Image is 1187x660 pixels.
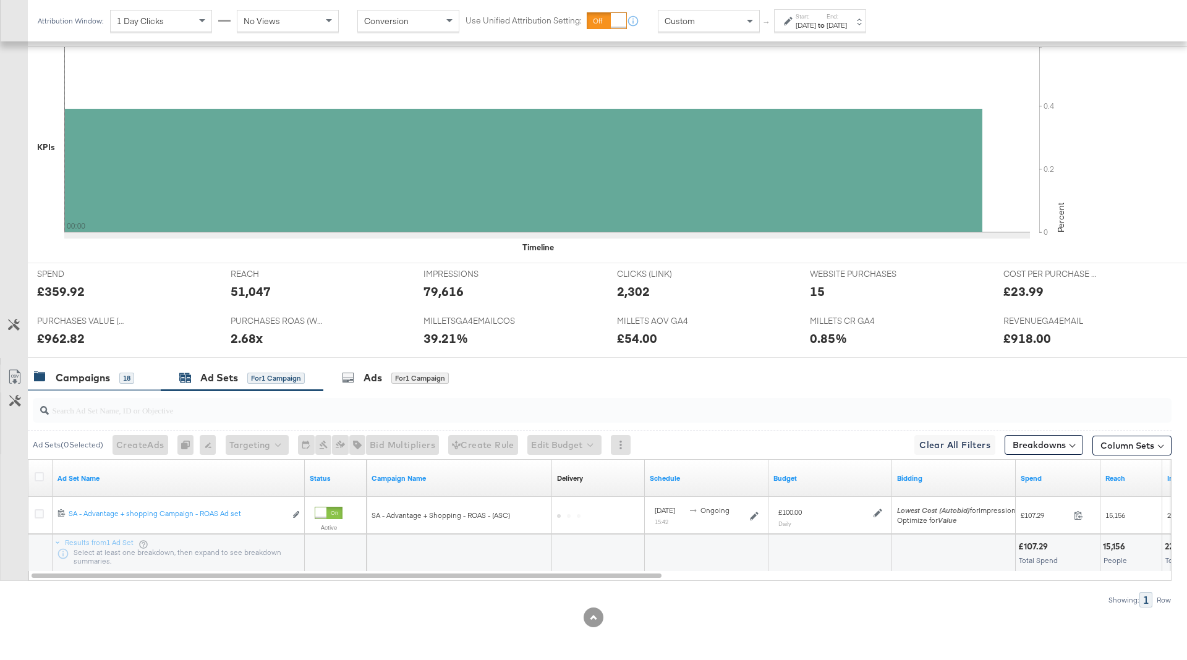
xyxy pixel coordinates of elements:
[57,473,300,483] a: Your Ad Set name.
[557,473,583,483] a: Reflects the ability of your Ad Set to achieve delivery based on ad states, schedule and budget.
[1104,556,1127,565] span: People
[1092,436,1172,455] button: Column Sets
[37,268,130,280] span: SPEND
[650,473,764,483] a: Shows when your Ad Set is scheduled to deliver.
[919,438,990,453] span: Clear All Filters
[827,20,847,30] div: [DATE]
[372,510,510,520] span: SA - Advantage + Shopping - ROAS - (ASC)
[1021,510,1069,520] span: £107.29
[617,315,710,327] span: MILLETS AOV GA4
[1108,596,1139,604] div: Showing:
[816,20,827,30] strong: to
[1139,592,1152,607] div: 1
[37,17,104,25] div: Attribution Window:
[315,523,342,531] label: Active
[1003,268,1096,280] span: COST PER PURCHASE (WEBSITE EVENTS)
[37,142,55,153] div: KPIs
[1003,315,1096,327] span: REVENUEGA4EMAIL
[119,373,134,384] div: 18
[897,506,970,515] em: Lowest Cost (Autobid)
[810,268,903,280] span: WEBSITE PURCHASES
[1156,596,1172,604] div: Row
[1103,541,1129,552] div: 15,156
[1003,282,1044,300] div: £23.99
[665,15,695,27] span: Custom
[364,371,382,385] div: Ads
[33,439,103,451] div: Ad Sets ( 0 Selected)
[56,371,110,385] div: Campaigns
[69,509,286,522] a: SA - Advantage + shopping Campaign - ROAS Ad set
[372,473,547,483] a: Your campaign name.
[1165,556,1181,565] span: Total
[364,15,409,27] span: Conversion
[1005,435,1083,455] button: Breakdowns
[49,393,1067,417] input: Search Ad Set Name, ID or Objective
[1055,203,1066,232] text: Percent
[1105,473,1157,483] a: The number of people your ad was served to.
[244,15,280,27] span: No Views
[37,329,85,347] div: £962.82
[1167,510,1187,520] span: 22,492
[617,282,650,300] div: 2,302
[423,329,468,347] div: 39.21%
[914,435,995,455] button: Clear All Filters
[37,315,130,327] span: PURCHASES VALUE (WEBSITE EVENTS)
[1019,556,1058,565] span: Total Spend
[423,282,464,300] div: 79,616
[310,473,362,483] a: Shows the current state of your Ad Set.
[655,506,675,515] span: [DATE]
[810,282,825,300] div: 15
[231,268,323,280] span: REACH
[247,373,305,384] div: for 1 Campaign
[796,20,816,30] div: [DATE]
[423,268,516,280] span: IMPRESSIONS
[897,515,1019,525] div: Optimize for
[117,15,164,27] span: 1 Day Clicks
[897,506,1019,515] span: for Impressions
[617,329,657,347] div: £54.00
[778,520,791,527] sub: Daily
[897,473,1011,483] a: Shows your bid and optimisation settings for this Ad Set.
[231,329,263,347] div: 2.68x
[827,12,847,20] label: End:
[1018,541,1052,552] div: £107.29
[37,282,85,300] div: £359.92
[231,282,271,300] div: 51,047
[810,329,847,347] div: 0.85%
[778,507,802,517] div: £100.00
[1021,473,1096,483] a: The total amount spent to date.
[69,509,286,518] div: SA - Advantage + shopping Campaign - ROAS Ad set
[177,435,200,455] div: 0
[617,268,710,280] span: CLICKS (LINK)
[938,515,956,525] em: Value
[391,373,449,384] div: for 1 Campaign
[231,315,323,327] span: PURCHASES ROAS (WEBSITE EVENTS)
[200,371,238,385] div: Ad Sets
[761,21,773,25] span: ↑
[423,315,516,327] span: MILLETSGA4EMAILCOS
[655,518,668,525] sub: 15:42
[557,473,583,483] div: Delivery
[700,506,730,515] span: ongoing
[466,15,582,27] label: Use Unified Attribution Setting:
[1105,510,1125,520] span: 15,156
[522,242,554,253] div: Timeline
[1003,329,1051,347] div: £918.00
[796,12,816,20] label: Start:
[773,473,887,483] a: Shows the current budget of Ad Set.
[810,315,903,327] span: MILLETS CR GA4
